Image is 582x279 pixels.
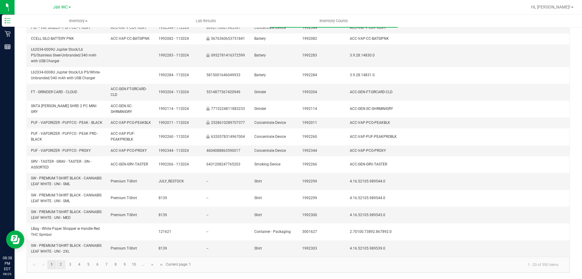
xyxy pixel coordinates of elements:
[211,36,245,41] span: 5676360653751841
[302,148,317,153] span: 1992344
[350,246,385,250] span: 4.16.52105.989539.0
[159,53,189,57] span: 1992283 - 112024
[254,26,286,30] span: Concentrate Device
[350,162,387,166] span: ACC-GEN-GRV-TASTER
[206,196,208,200] span: --
[159,36,189,41] span: 1992082 - 112024
[302,230,317,234] span: 3001627
[206,90,240,94] span: 5514877567420949
[111,260,120,269] a: Page 8
[53,5,68,10] span: Jax WC
[302,134,317,139] span: 1992260
[206,230,208,234] span: --
[159,213,167,217] span: 8139
[159,148,189,153] span: 1992344 - 112024
[31,210,102,220] span: SW - PREMIUM T-SHIRT BLACK - CANNABIS LEAF WHITE - UNI - MED
[211,121,245,125] span: 2528610289707377
[302,36,317,41] span: 1992082
[254,179,262,183] span: Shirt
[75,260,84,269] a: Page 4
[139,260,148,269] a: Page 11
[130,260,139,269] a: Page 10
[159,90,189,94] span: 1993204 - 112024
[302,179,317,183] span: 1992299
[31,90,77,94] span: FT - GRINDER CARD - CLOUD
[159,196,167,200] span: 8139
[254,73,266,77] span: Battery
[159,107,189,111] span: 1992114 - 112024
[302,26,317,30] span: 1992344
[3,255,12,272] p: 08:38 PM EDT
[350,196,385,200] span: 4.16.52105.989544.0
[31,176,102,186] span: SW - PREMIUM T-SHIRT BLACK - CANNABIS LEAF WHITE - UNI - SML
[254,90,266,94] span: Grinder
[5,18,11,24] inline-svg: Inventory
[159,262,164,267] span: Go to the last page
[350,134,397,139] span: ACC-VAP-PUF-PEAKPROBLK
[31,159,92,169] span: GRV - TASTER - GRAV - TASTER - 3IN - ASSORTED
[254,107,266,111] span: Grinder
[31,131,98,141] span: PUF - VAPORIZER - PUFFCO - PEAK PRO - BLACK
[159,121,189,125] span: 1992011 - 112024
[111,213,137,217] span: Premium T-Shirt
[111,131,135,141] span: ACC-VAP-PUF-PEAKPROBLK
[350,148,386,153] span: ACC-VAP-PCO-PROXY
[148,260,157,269] a: Go to the next page
[211,53,245,57] span: 0952781416372599
[111,26,147,30] span: ACC-VAP-PCO-PROXY
[111,179,137,183] span: Premium T-Shirt
[31,148,91,153] span: PUF - VAPORIZER - PUFFCO - PROXY
[350,107,393,111] span: ACC-GEN-SC-SHRMINIGRY
[302,90,317,94] span: 1993204
[93,260,102,269] a: Page 6
[120,260,129,269] a: Page 9
[206,162,240,166] span: 6431208247765203
[111,121,151,125] span: ACC-VAP-PCO-PEAKBLK
[159,162,189,166] span: 1992266 - 112024
[56,260,65,269] a: Page 2
[254,121,286,125] span: Concentrate Device
[159,230,171,234] span: 121621
[206,213,208,217] span: --
[211,134,245,139] span: 6320578314967004
[350,90,393,94] span: ACC-GEN-FT-GRCARD-CLD
[150,262,155,267] span: Go to the next page
[350,179,385,183] span: 4.16.52105.989544.0
[302,73,317,77] span: 1992284
[531,5,570,9] span: Hi, [PERSON_NAME]!
[102,260,111,269] a: Page 7
[254,162,280,166] span: Smoking Device
[5,31,11,37] inline-svg: Retail
[31,70,100,80] span: L62034-0008U Jupiter Stock/L6 PS/White-Unbranded/340 mAh with USB Charger
[6,230,24,249] iframe: Resource center
[350,121,390,125] span: ACC-VAP-PCO-PEAKBLK
[159,246,167,250] span: 8139
[350,73,375,77] span: 3.9.28.14831.0
[15,18,142,24] span: Inventory
[111,148,147,153] span: ACC-VAP-PCO-PROXY
[350,26,386,30] span: ACC-VAP-PCO-PROXY
[254,36,266,41] span: Battery
[111,87,147,97] span: ACC-GEN-FT-GRCARD-CLD
[159,179,184,183] span: JULY_RESTOCK
[157,260,166,269] a: Go to the last page
[111,246,137,250] span: Premium T-Shirt
[159,134,189,139] span: 1992260 - 112024
[111,162,148,166] span: ACC-GEN-GRV-TASTER
[111,36,150,41] span: ACC-VAP-CC-BATSIPNK
[270,15,397,27] a: Inventory Counts
[84,260,93,269] a: Page 5
[195,260,563,270] kendo-pager-info: 1 - 20 of 590 items
[302,107,317,111] span: 1992114
[350,36,389,41] span: ACC-VAP-CC-BATSIPNK
[142,15,270,27] a: Lab Results
[302,196,317,200] span: 1992299
[254,53,266,57] span: Battery
[206,179,208,183] span: --
[311,18,356,24] span: Inventory Counts
[302,121,317,125] span: 1992011
[211,107,245,111] span: 7715224811883233
[206,26,240,30] span: 8092716601943341
[3,272,12,276] p: 08/23
[206,73,240,77] span: 5815001646049933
